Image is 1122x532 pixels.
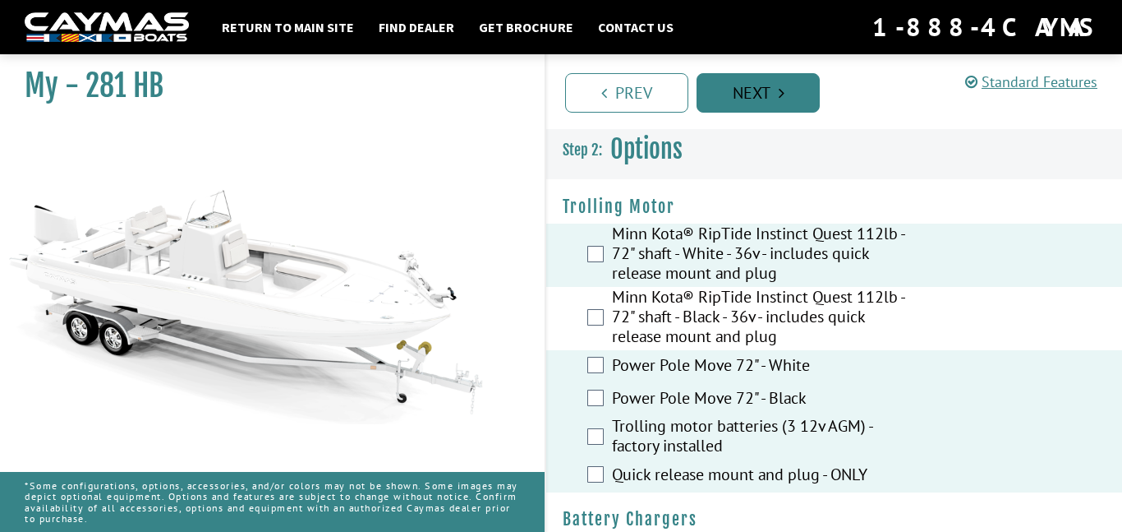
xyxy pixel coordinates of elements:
label: Power Pole Move 72" - White [612,355,918,379]
label: Quick release mount and plug - ONLY [612,465,918,488]
label: Trolling motor batteries (3 12v AGM) - factory installed [612,416,918,460]
a: Return to main site [214,16,362,38]
p: *Some configurations, options, accessories, and/or colors may not be shown. Some images may depic... [25,472,520,532]
a: Contact Us [590,16,682,38]
h4: Battery Chargers [563,509,1106,530]
a: Find Dealer [370,16,462,38]
img: white-logo-c9c8dbefe5ff5ceceb0f0178aa75bf4bb51f6bca0971e226c86eb53dfe498488.png [25,12,189,43]
label: Minn Kota® RipTide Instinct Quest 112lb - 72" shaft - White - 36v - includes quick release mount ... [612,224,918,287]
div: 1-888-4CAYMAS [872,9,1097,45]
h3: Options [546,119,1122,180]
a: Standard Features [965,72,1097,91]
a: Get Brochure [471,16,582,38]
a: Next [697,73,820,113]
label: Minn Kota® RipTide Instinct Quest 112lb - 72" shaft - Black - 36v - includes quick release mount ... [612,287,918,350]
h1: My - 281 HB [25,67,504,104]
label: Power Pole Move 72" - Black [612,388,918,412]
h4: Trolling Motor [563,197,1106,217]
a: Prev [565,73,688,113]
ul: Pagination [561,71,1122,113]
